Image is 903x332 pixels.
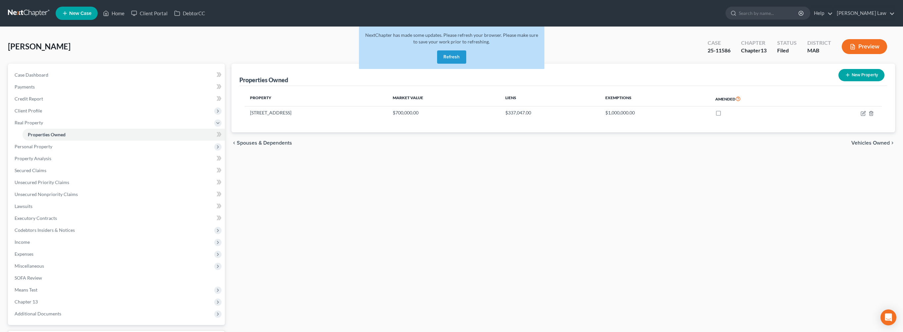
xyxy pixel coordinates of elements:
span: Client Profile [15,108,42,113]
div: Chapter [741,47,767,54]
td: $1,000,000.00 [600,106,710,119]
a: Property Analysis [9,153,225,165]
a: SOFA Review [9,272,225,284]
span: Expenses [15,251,33,257]
a: Client Portal [128,7,171,19]
a: Secured Claims [9,165,225,176]
button: chevron_left Spouses & Dependents [231,140,292,146]
a: Payments [9,81,225,93]
div: Case [708,39,730,47]
i: chevron_left [231,140,237,146]
span: Properties Owned [28,132,66,137]
span: Unsecured Nonpriority Claims [15,191,78,197]
span: Vehicles Owned [851,140,890,146]
span: SOFA Review [15,275,42,281]
span: Payments [15,84,35,90]
td: $337,047.00 [500,106,600,119]
span: Additional Documents [15,311,61,316]
div: Status [777,39,797,47]
div: 25-11586 [708,47,730,54]
span: Unsecured Priority Claims [15,179,69,185]
div: Chapter [741,39,767,47]
span: 13 [761,47,767,53]
input: Search by name... [739,7,799,19]
a: Case Dashboard [9,69,225,81]
button: Preview [842,39,887,54]
span: New Case [69,11,91,16]
a: Lawsuits [9,200,225,212]
span: Income [15,239,30,245]
span: Means Test [15,287,37,293]
th: Amended [710,91,809,106]
a: Unsecured Nonpriority Claims [9,188,225,200]
span: Secured Claims [15,167,46,173]
a: [PERSON_NAME] Law [833,7,895,19]
a: Home [100,7,128,19]
span: Executory Contracts [15,215,57,221]
span: Property Analysis [15,156,51,161]
div: MAB [807,47,831,54]
span: Real Property [15,120,43,125]
i: chevron_right [890,140,895,146]
span: Lawsuits [15,203,32,209]
th: Market Value [387,91,500,106]
span: Chapter 13 [15,299,38,304]
button: Vehicles Owned chevron_right [851,140,895,146]
div: District [807,39,831,47]
a: Help [811,7,833,19]
span: Case Dashboard [15,72,48,78]
button: Refresh [437,50,466,64]
span: [PERSON_NAME] [8,41,71,51]
td: $700,000.00 [387,106,500,119]
div: Filed [777,47,797,54]
a: Unsecured Priority Claims [9,176,225,188]
a: Credit Report [9,93,225,105]
th: Exemptions [600,91,710,106]
button: New Property [838,69,884,81]
a: Executory Contracts [9,212,225,224]
span: Miscellaneous [15,263,44,269]
div: Properties Owned [239,76,288,84]
a: DebtorCC [171,7,208,19]
th: Property [245,91,387,106]
td: [STREET_ADDRESS] [245,106,387,119]
div: Open Intercom Messenger [880,309,896,325]
span: Credit Report [15,96,43,101]
span: Codebtors Insiders & Notices [15,227,75,233]
span: Spouses & Dependents [237,140,292,146]
a: Properties Owned [23,129,225,141]
span: Personal Property [15,144,52,149]
th: Liens [500,91,600,106]
span: NextChapter has made some updates. Please refresh your browser. Please make sure to save your wor... [365,32,538,44]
